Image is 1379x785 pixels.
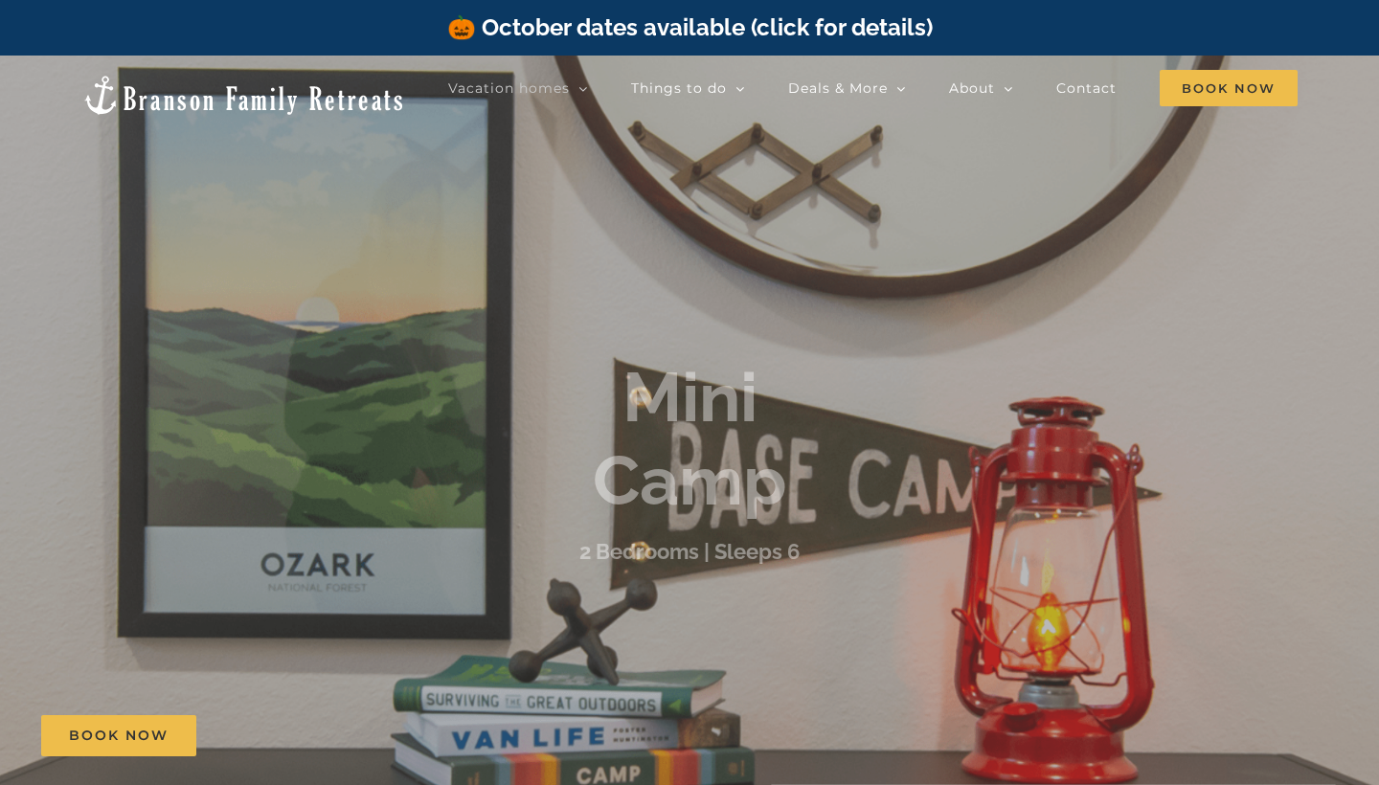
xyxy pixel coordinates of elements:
a: 🎃 October dates available (click for details) [447,13,933,41]
span: About [949,81,995,95]
span: Book Now [69,728,169,744]
a: Things to do [631,69,745,107]
b: Mini Camp [593,356,787,520]
a: Deals & More [788,69,906,107]
a: Book Now [41,715,196,756]
h3: 2 Bedrooms | Sleeps 6 [579,539,800,564]
a: Vacation homes [448,69,588,107]
span: Things to do [631,81,727,95]
img: Branson Family Retreats Logo [81,74,406,117]
a: Contact [1056,69,1117,107]
span: Book Now [1160,70,1298,106]
span: Vacation homes [448,81,570,95]
span: Deals & More [788,81,888,95]
nav: Main Menu [448,69,1298,107]
span: Contact [1056,81,1117,95]
a: About [949,69,1013,107]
